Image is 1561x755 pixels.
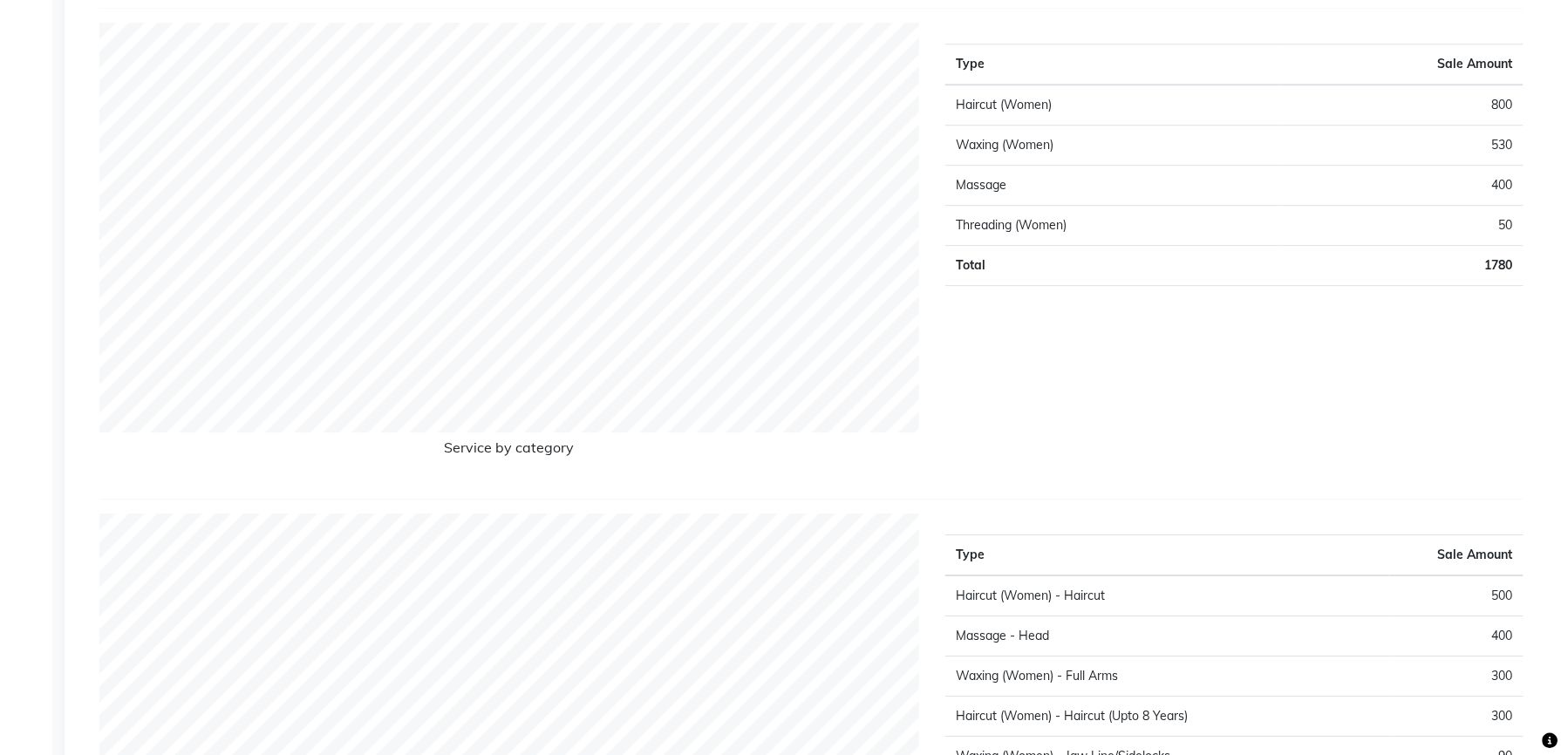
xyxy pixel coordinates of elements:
[945,126,1280,166] td: Waxing (Women)
[1389,534,1524,575] th: Sale Amount
[1389,696,1524,736] td: 300
[945,656,1389,696] td: Waxing (Women) - Full Arms
[1280,246,1524,286] td: 1780
[1280,166,1524,206] td: 400
[945,534,1389,575] th: Type
[1280,85,1524,126] td: 800
[1389,575,1524,616] td: 500
[945,166,1280,206] td: Massage
[945,206,1280,246] td: Threading (Women)
[945,575,1389,616] td: Haircut (Women) - Haircut
[945,85,1280,126] td: Haircut (Women)
[1280,126,1524,166] td: 530
[1280,206,1524,246] td: 50
[99,439,919,463] h6: Service by category
[945,44,1280,85] th: Type
[945,696,1389,736] td: Haircut (Women) - Haircut (Upto 8 Years)
[945,246,1280,286] td: Total
[1389,616,1524,656] td: 400
[1280,44,1524,85] th: Sale Amount
[945,616,1389,656] td: Massage - Head
[1389,656,1524,696] td: 300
